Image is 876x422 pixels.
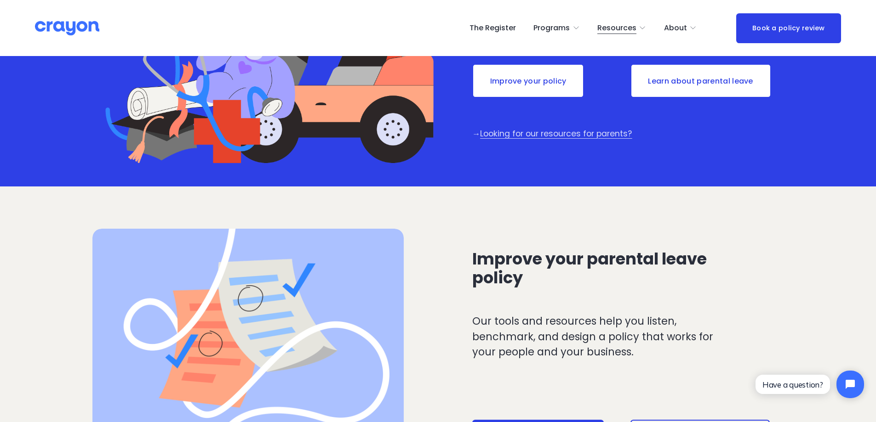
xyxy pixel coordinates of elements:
a: Book a policy review [736,13,841,43]
iframe: Tidio Chat [748,363,872,406]
a: folder dropdown [664,21,697,35]
a: Learn about parental leave [630,64,771,98]
a: Improve your policy [472,64,584,98]
a: The Register [469,21,516,35]
img: Crayon [35,20,99,36]
span: Programs [533,22,570,35]
span: Improve your parental leave policy [472,248,710,288]
a: folder dropdown [533,21,580,35]
p: Our tools and resources help you listen, benchmark, and design a policy that works for your peopl... [472,314,720,360]
a: folder dropdown [597,21,647,35]
span: Resources [597,22,636,35]
span: About [664,22,687,35]
a: Looking for our resources for parents? [480,128,632,139]
span: → [472,128,481,139]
